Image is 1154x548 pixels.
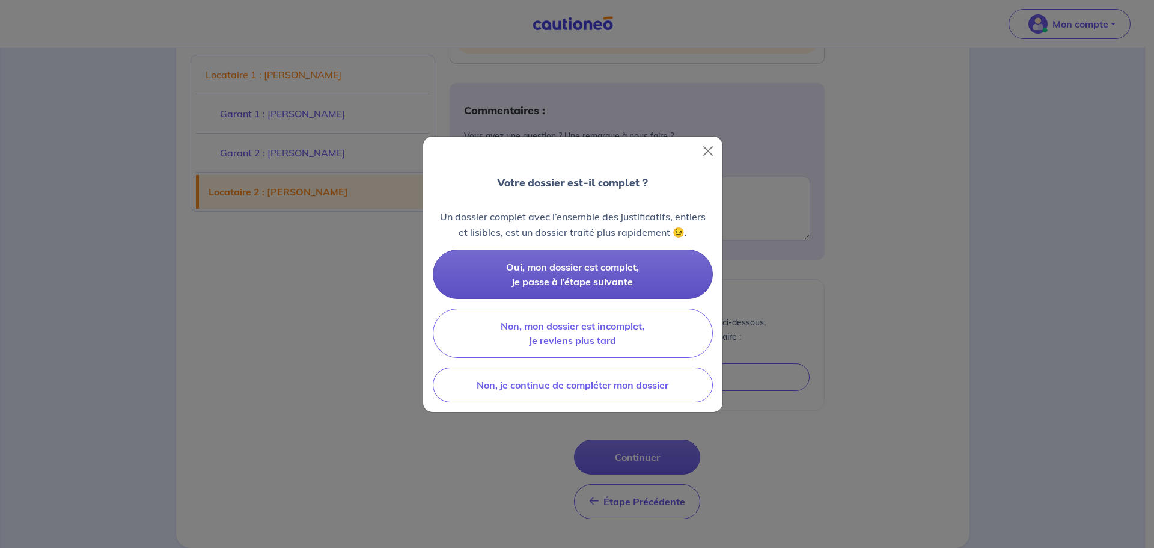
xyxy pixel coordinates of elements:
[501,320,644,346] span: Non, mon dossier est incomplet, je reviens plus tard
[477,379,668,391] span: Non, je continue de compléter mon dossier
[497,175,648,191] p: Votre dossier est-il complet ?
[433,368,713,402] button: Non, je continue de compléter mon dossier
[698,141,718,161] button: Close
[506,261,639,288] span: Oui, mon dossier est complet, je passe à l’étape suivante
[433,209,713,240] p: Un dossier complet avec l’ensemble des justificatifs, entiers et lisibles, est un dossier traité ...
[433,309,713,358] button: Non, mon dossier est incomplet, je reviens plus tard
[433,250,713,299] button: Oui, mon dossier est complet, je passe à l’étape suivante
